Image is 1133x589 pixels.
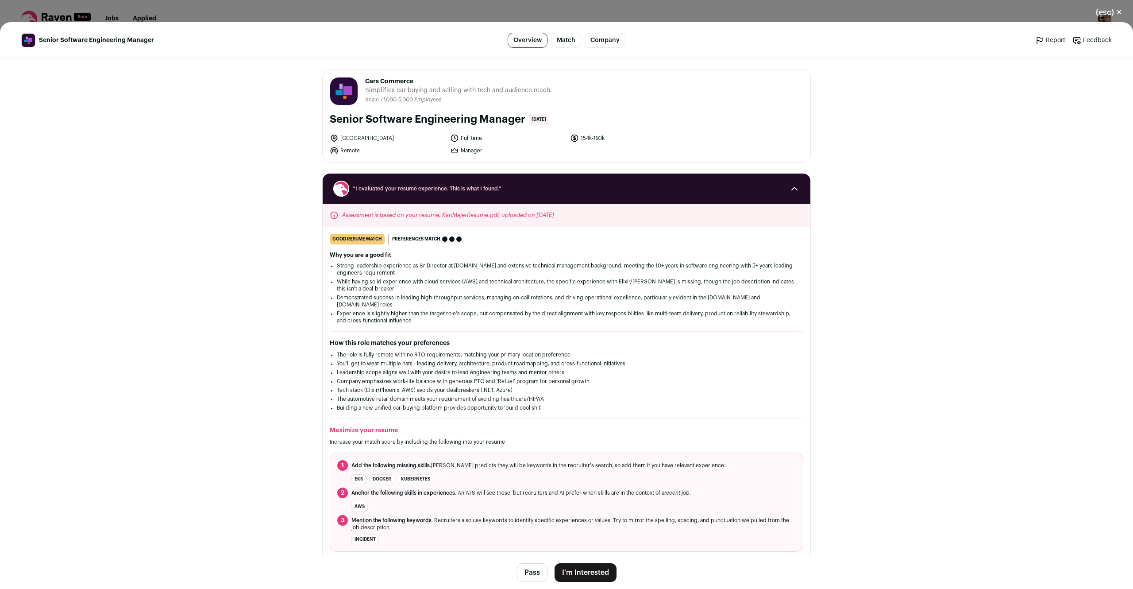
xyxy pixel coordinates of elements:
a: Match [551,33,581,48]
li: The role is fully remote with no RTO requirements, matching your primary location preference [337,351,796,358]
a: Feedback [1072,36,1112,45]
span: Cars Commerce [365,77,552,86]
p: Increase your match score by including the following into your resume [330,438,803,446]
li: AWS [351,502,368,511]
span: 3 [337,515,348,526]
span: [DATE] [529,114,549,125]
li: EKS [351,474,366,484]
li: Company emphasizes work-life balance with generous PTO and 'Refuel' program for personal growth [337,378,796,385]
a: Report [1035,36,1065,45]
span: [PERSON_NAME] predicts they will be keywords in the recruiter's search, so add them if you have r... [351,462,725,469]
h1: Senior Software Engineering Manager [330,112,525,127]
h2: Why you are a good fit [330,252,803,259]
li: Leadership scope aligns well with your desire to lead engineering teams and mentor others [337,369,796,376]
li: incident [351,535,379,544]
a: Overview [508,33,547,48]
li: Tech stack (Elixir/Phoenix, AWS) avoids your dealbreakers (.NET, Azure) [337,387,796,394]
i: recent job. [664,490,691,496]
span: Anchor the following skills in experiences [351,490,455,496]
li: 154k-193k [570,134,685,143]
li: Scale [365,97,381,103]
span: . An ATS will see these, but recruiters and AI prefer when skills are in the context of a [351,489,691,496]
button: Pass [517,563,547,582]
li: Full time [450,134,565,143]
li: Manager [450,146,565,155]
li: / [381,97,442,103]
span: “I evaluated your resume experience. This is what I found.” [353,185,780,192]
li: You'll get to wear multiple hats - leading delivery, architecture, product roadmapping, and cross... [337,360,796,367]
div: good resume match [330,234,385,244]
h2: Maximize your resume [330,426,803,435]
li: Kubernetes [398,474,433,484]
li: Remote [330,146,445,155]
span: Add the following missing skills. [351,463,431,468]
div: Assessment is based on your resume, KarlMajerResume.pdf, uploaded on [DATE] [323,204,810,227]
li: While having solid experience with cloud services (AWS) and technical architecture, the specific ... [337,278,796,292]
img: 6a79e6f09283e1bafe4ca869cf7b302e29b0faa48023463420351e56f5c389d1.jpg [330,77,358,105]
img: 6a79e6f09283e1bafe4ca869cf7b302e29b0faa48023463420351e56f5c389d1.jpg [22,34,35,47]
span: Simplifies car buying and selling with tech and audience reach. [365,86,552,95]
li: Strong leadership experience as Sr Director at [DOMAIN_NAME] and extensive technical management b... [337,262,796,276]
span: 2 [337,488,348,498]
a: Company [585,33,625,48]
span: Senior Software Engineering Manager [39,36,154,45]
li: Building a new unified car-buying platform provides opportunity to 'build cool shit' [337,404,796,411]
button: I'm Interested [555,563,617,582]
h2: How this role matches your preferences [330,339,803,348]
li: Experience is slightly higher than the target role's scope, but compensated by the direct alignme... [337,310,796,324]
span: Mention the following keywords [351,518,432,523]
span: 1 [337,460,348,471]
li: Demonstrated success in leading high-throughput services, managing on-call rotations, and driving... [337,294,796,308]
button: Close modal [1085,3,1133,22]
span: . Recruiters also use keywords to identify specific experiences or values. Try to mirror the spel... [351,517,796,531]
span: 1,000-5,000 Employees [383,97,442,102]
span: Preferences match [392,235,440,244]
li: The automotive retail domain meets your requirement of avoiding healthcare/HIPAA [337,395,796,403]
li: [GEOGRAPHIC_DATA] [330,134,445,143]
li: Docker [370,474,394,484]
